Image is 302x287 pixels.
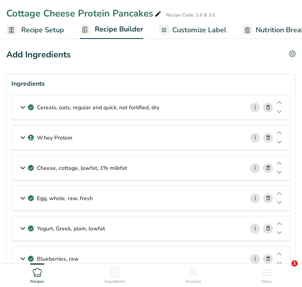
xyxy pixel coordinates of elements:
span: Customize Label [172,25,226,35]
a: Recipes [30,264,44,285]
span: Ingredients [105,279,125,285]
div: Recipe Code: 1.6 & 3.6 [166,11,215,18]
a: i [250,133,260,143]
span: Account [186,279,201,285]
a: Recipe Setup [6,21,64,39]
a: i [250,254,260,264]
p: Cheese, cottage, lowfat, 1% milkfat [37,164,127,172]
p: Blueberries, raw [37,255,79,263]
iframe: Intercom live chat [275,260,294,279]
a: i [250,193,260,203]
div: Blueberries, raw i [12,247,290,271]
a: i [250,163,260,173]
span: Menu [261,279,272,285]
span: Recipes [30,279,44,285]
p: Egg, whole, raw, fresh [37,194,93,202]
div: Cereals, oats, regular and quick, not fortified, dry i [12,95,290,120]
div: Add Ingredients [6,48,71,61]
a: i [250,224,260,234]
span: 1 [291,260,298,267]
p: Yogurt, Greek, plain, lowfat [37,224,105,233]
div: Cottage Cheese Protein Pancakes [6,6,163,20]
a: Customize Label [159,21,226,39]
a: Ingredients [105,264,125,285]
p: Cereals, oats, regular and quick, not fortified, dry [37,103,159,112]
div: Ingredients [11,79,291,88]
a: Account [186,264,201,285]
span: Recipe Setup [21,25,64,35]
div: Cheese, cottage, lowfat, 1% milkfat i [12,156,290,180]
div: Whey Protein i [12,125,290,150]
span: Recipe Builder [95,24,143,35]
div: Yogurt, Greek, plain, lowfat i [12,216,290,241]
a: Recipe Builder [80,20,143,39]
div: Egg, whole, raw, fresh i [12,186,290,211]
a: i [250,103,260,112]
p: Whey Protein [37,134,72,142]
